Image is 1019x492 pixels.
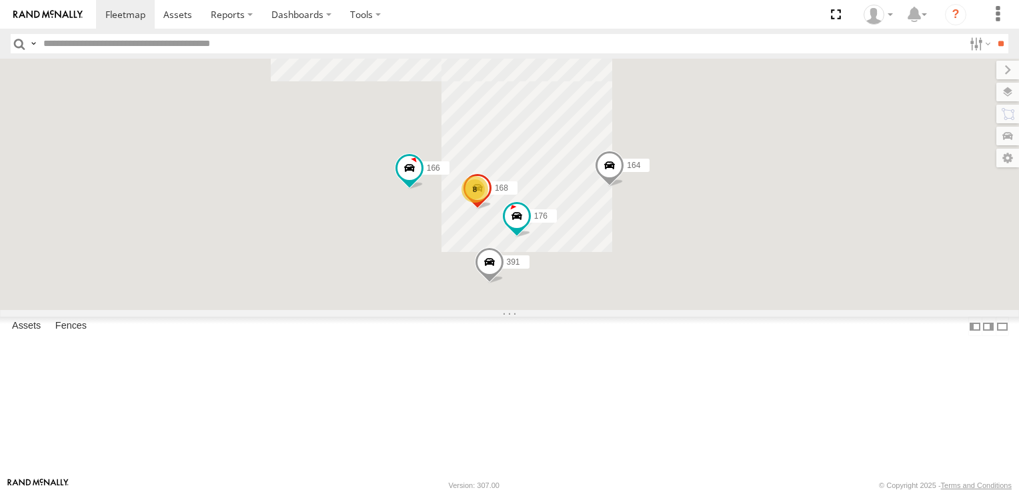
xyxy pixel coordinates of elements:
a: Terms and Conditions [941,481,1012,489]
span: 168 [495,183,508,192]
div: Frank Cope [859,5,898,25]
a: Visit our Website [7,479,69,492]
div: 8 [461,176,488,203]
span: 391 [507,257,520,266]
span: 164 [627,160,640,169]
label: Map Settings [996,149,1019,167]
i: ? [945,4,966,25]
label: Hide Summary Table [996,317,1009,336]
label: Search Filter Options [964,34,993,53]
label: Dock Summary Table to the Left [968,317,982,336]
img: rand-logo.svg [13,10,83,19]
div: © Copyright 2025 - [879,481,1012,489]
label: Fences [49,317,93,336]
label: Search Query [28,34,39,53]
span: 176 [534,211,548,221]
label: Dock Summary Table to the Right [982,317,995,336]
span: 166 [427,163,440,172]
label: Assets [5,317,47,336]
div: Version: 307.00 [449,481,499,489]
